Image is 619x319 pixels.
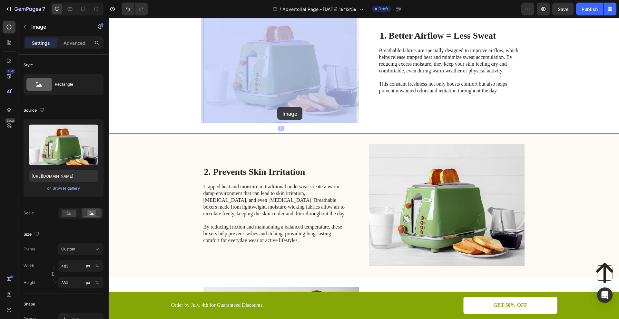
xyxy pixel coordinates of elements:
[558,6,568,12] span: Save
[582,6,598,13] div: Publish
[3,3,48,15] button: 7
[58,277,103,288] input: px%
[109,18,619,319] iframe: Design area
[552,3,574,15] button: Save
[93,262,101,270] button: px
[6,69,15,74] div: 450
[61,246,75,252] span: Custom
[58,260,103,272] input: px%
[95,263,99,269] div: %
[378,6,388,12] span: Draft
[5,118,15,123] div: Beta
[24,210,34,216] div: Scale
[64,40,85,46] p: Advanced
[280,6,281,13] span: /
[31,23,86,31] p: Image
[86,263,90,269] div: px
[93,279,101,286] button: px
[282,6,357,13] span: Advertorial Page - [DATE] 19:13:59
[32,40,50,46] p: Settings
[84,279,92,286] button: %
[84,262,92,270] button: %
[24,263,34,269] label: Width
[53,185,80,191] div: Browse gallery
[24,230,41,239] div: Size
[24,246,35,252] label: Frame
[47,184,51,192] span: or
[42,5,45,13] p: 7
[24,301,35,307] div: Shape
[24,106,46,115] div: Source
[52,185,80,192] button: Browse gallery
[576,3,603,15] button: Publish
[86,280,90,286] div: px
[95,280,99,286] div: %
[29,125,98,165] img: preview-image
[55,77,94,92] div: Rectangle
[58,243,103,255] button: Custom
[597,287,613,303] div: Open Intercom Messenger
[122,3,148,15] div: Undo/Redo
[24,62,33,68] div: Style
[29,170,98,182] input: https://example.com/image.jpg
[24,280,35,286] label: Height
